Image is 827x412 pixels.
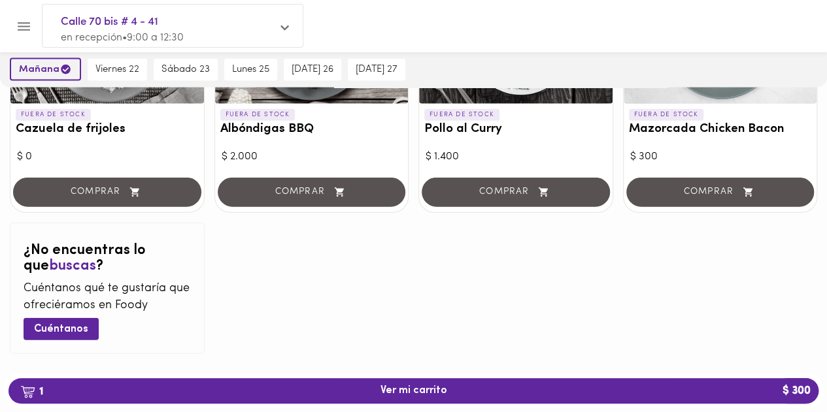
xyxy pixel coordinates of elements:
div: $ 300 [630,150,811,165]
span: [DATE] 27 [356,64,397,76]
h3: Albóndigas BBQ [220,123,403,136]
span: Calle 70 bis # 4 - 41 [61,14,271,31]
span: en recepción • 9:00 a 12:30 [61,33,184,43]
img: cart.png [20,385,35,398]
div: $ 1.400 [426,150,606,165]
p: Cuéntanos qué te gustaría que ofreciéramos en Foody [24,281,191,314]
span: lunes 25 [232,64,269,76]
button: [DATE] 27 [348,59,405,81]
span: Ver mi carrito [380,385,447,397]
p: FUERA DE STOCK [16,109,91,121]
div: $ 2.000 [222,150,402,165]
button: sábado 23 [154,59,218,81]
h2: ¿No encuentras lo que ? [24,243,191,274]
span: viernes 22 [95,64,139,76]
div: $ 0 [17,150,197,165]
h3: Cazuela de frijoles [16,123,199,136]
span: [DATE] 26 [292,64,333,76]
span: sábado 23 [161,64,210,76]
iframe: Messagebird Livechat Widget [751,336,814,399]
b: 1 [12,383,51,400]
h3: Pollo al Curry [424,123,607,136]
span: buscas [49,259,96,274]
button: 1Ver mi carrito$ 300 [8,378,819,404]
button: mañana [10,58,81,81]
p: FUERA DE STOCK [220,109,295,121]
p: FUERA DE STOCK [629,109,704,121]
span: mañana [19,63,72,76]
p: FUERA DE STOCK [424,109,499,121]
span: Cuéntanos [34,323,88,336]
button: Menu [8,10,40,42]
button: viernes 22 [88,59,147,81]
h3: Mazorcada Chicken Bacon [629,123,812,136]
button: lunes 25 [224,59,277,81]
button: [DATE] 26 [284,59,341,81]
button: Cuéntanos [24,318,99,340]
